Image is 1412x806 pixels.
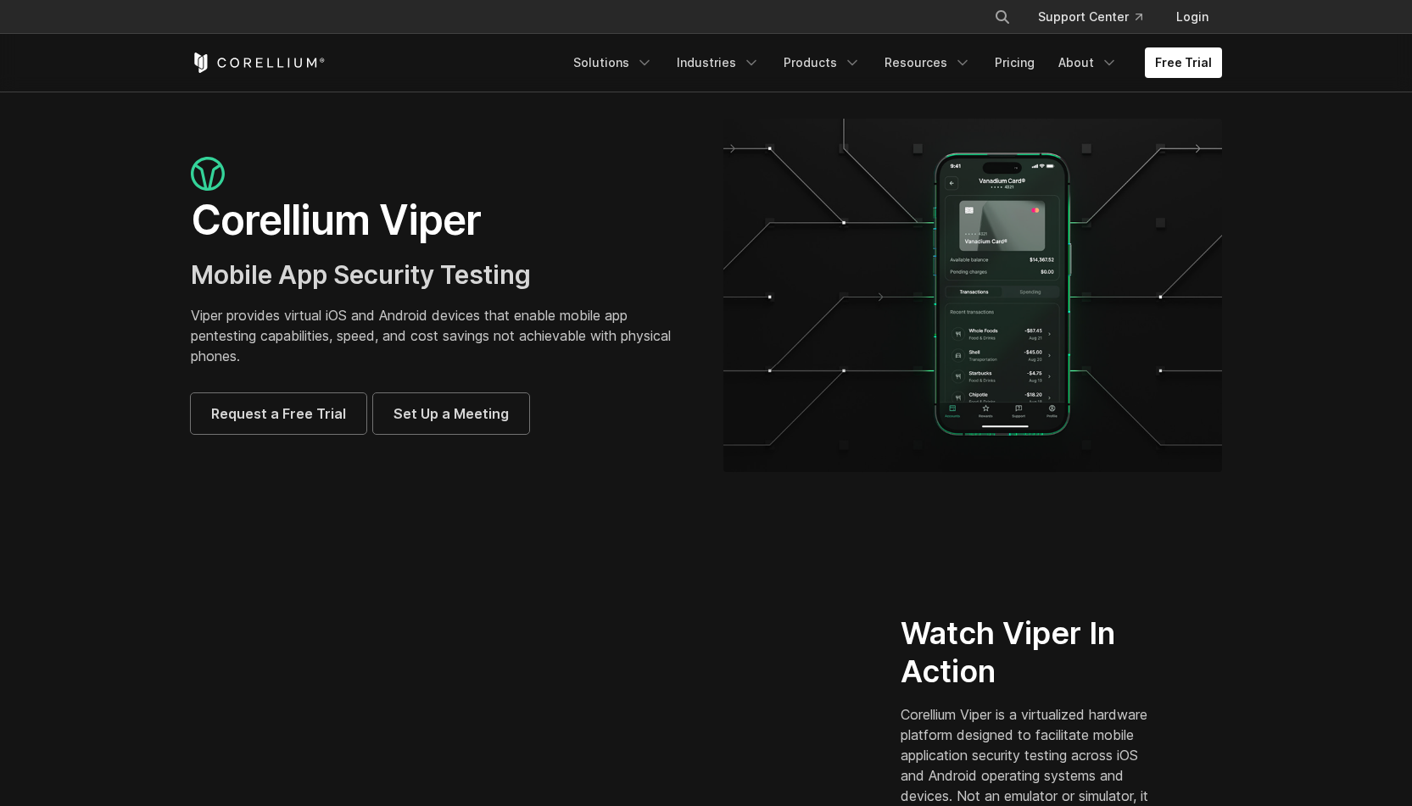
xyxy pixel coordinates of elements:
a: Products [773,47,871,78]
img: viper_icon_large [191,157,225,192]
div: Navigation Menu [563,47,1222,78]
img: viper_hero [723,119,1222,472]
a: Login [1163,2,1222,32]
a: Industries [667,47,770,78]
a: Resources [874,47,981,78]
a: Solutions [563,47,663,78]
a: Pricing [985,47,1045,78]
a: Set Up a Meeting [373,393,529,434]
a: Corellium Home [191,53,326,73]
p: Viper provides virtual iOS and Android devices that enable mobile app pentesting capabilities, sp... [191,305,689,366]
button: Search [987,2,1018,32]
h2: Watch Viper In Action [901,614,1158,691]
span: Mobile App Security Testing [191,259,531,290]
a: Free Trial [1145,47,1222,78]
span: Request a Free Trial [211,403,346,424]
a: Support Center [1024,2,1156,32]
h1: Corellium Viper [191,195,689,246]
a: About [1048,47,1128,78]
span: Set Up a Meeting [393,403,509,424]
div: Navigation Menu [974,2,1222,32]
a: Request a Free Trial [191,393,366,434]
